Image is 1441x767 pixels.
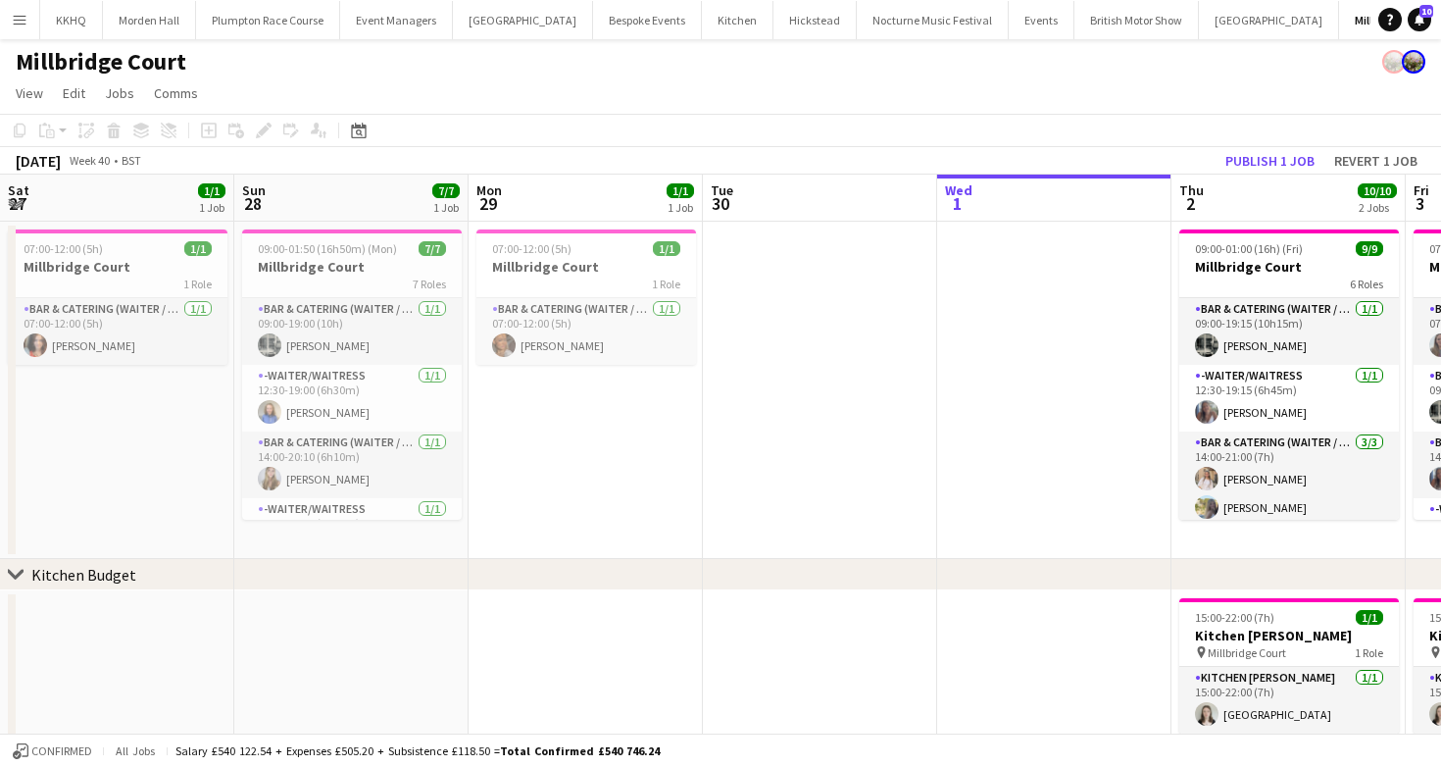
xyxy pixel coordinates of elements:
[1356,241,1383,256] span: 9/9
[199,200,224,215] div: 1 Job
[1195,610,1274,625] span: 15:00-22:00 (7h)
[8,181,29,199] span: Sat
[413,277,446,291] span: 7 Roles
[1179,298,1399,365] app-card-role: Bar & Catering (Waiter / waitress)1/109:00-19:15 (10h15m)[PERSON_NAME]
[242,258,462,276] h3: Millbridge Court
[432,183,460,198] span: 7/7
[419,241,446,256] span: 7/7
[258,241,397,256] span: 09:00-01:50 (16h50m) (Mon)
[1208,645,1286,660] span: Millbridge Court
[492,241,571,256] span: 07:00-12:00 (5h)
[1382,50,1406,74] app-user-avatar: Staffing Manager
[453,1,593,39] button: [GEOGRAPHIC_DATA]
[242,181,266,199] span: Sun
[16,47,186,77] h1: Millbridge Court
[242,298,462,365] app-card-role: Bar & Catering (Waiter / waitress)1/109:00-19:00 (10h)[PERSON_NAME]
[122,153,141,168] div: BST
[183,277,212,291] span: 1 Role
[945,181,972,199] span: Wed
[198,183,225,198] span: 1/1
[31,565,136,585] div: Kitchen Budget
[773,1,857,39] button: Hickstead
[340,1,453,39] button: Event Managers
[63,84,85,102] span: Edit
[242,230,462,520] app-job-card: 09:00-01:50 (16h50m) (Mon)7/7Millbridge Court7 RolesBar & Catering (Waiter / waitress)1/109:00-19...
[1414,181,1429,199] span: Fri
[668,200,693,215] div: 1 Job
[1359,200,1396,215] div: 2 Jobs
[239,192,266,215] span: 28
[653,241,680,256] span: 1/1
[10,741,95,762] button: Confirmed
[242,432,462,498] app-card-role: Bar & Catering (Waiter / waitress)1/114:00-20:10 (6h10m)[PERSON_NAME]
[1179,667,1399,734] app-card-role: Kitchen [PERSON_NAME]1/115:00-22:00 (7h)[GEOGRAPHIC_DATA]
[1179,598,1399,734] app-job-card: 15:00-22:00 (7h)1/1Kitchen [PERSON_NAME] Millbridge Court1 RoleKitchen [PERSON_NAME]1/115:00-22:0...
[433,200,459,215] div: 1 Job
[31,744,92,758] span: Confirmed
[112,743,159,758] span: All jobs
[1355,645,1383,660] span: 1 Role
[1408,8,1431,31] a: 10
[55,80,93,106] a: Edit
[1199,1,1339,39] button: [GEOGRAPHIC_DATA]
[1179,258,1399,276] h3: Millbridge Court
[1074,1,1199,39] button: British Motor Show
[184,241,212,256] span: 1/1
[1217,148,1322,174] button: Publish 1 job
[8,298,227,365] app-card-role: Bar & Catering (Waiter / waitress)1/107:00-12:00 (5h)[PERSON_NAME]
[1179,181,1204,199] span: Thu
[1402,50,1425,74] app-user-avatar: Staffing Manager
[1176,192,1204,215] span: 2
[8,230,227,365] app-job-card: 07:00-12:00 (5h)1/1Millbridge Court1 RoleBar & Catering (Waiter / waitress)1/107:00-12:00 (5h)[PE...
[146,80,206,106] a: Comms
[1356,610,1383,625] span: 1/1
[40,1,103,39] button: KKHQ
[242,365,462,432] app-card-role: -Waiter/Waitress1/112:30-19:00 (6h30m)[PERSON_NAME]
[476,258,696,276] h3: Millbridge Court
[196,1,340,39] button: Plumpton Race Course
[708,192,733,215] span: 30
[667,183,694,198] span: 1/1
[711,181,733,199] span: Tue
[942,192,972,215] span: 1
[857,1,1009,39] button: Nocturne Music Festival
[24,241,103,256] span: 07:00-12:00 (5h)
[1009,1,1074,39] button: Events
[1179,627,1399,644] h3: Kitchen [PERSON_NAME]
[593,1,702,39] button: Bespoke Events
[154,84,198,102] span: Comms
[473,192,502,215] span: 29
[1411,192,1429,215] span: 3
[500,743,660,758] span: Total Confirmed £540 746.24
[1326,148,1425,174] button: Revert 1 job
[8,80,51,106] a: View
[1419,5,1433,18] span: 10
[476,298,696,365] app-card-role: Bar & Catering (Waiter / waitress)1/107:00-12:00 (5h)[PERSON_NAME]
[476,230,696,365] app-job-card: 07:00-12:00 (5h)1/1Millbridge Court1 RoleBar & Catering (Waiter / waitress)1/107:00-12:00 (5h)[PE...
[702,1,773,39] button: Kitchen
[105,84,134,102] span: Jobs
[5,192,29,215] span: 27
[175,743,660,758] div: Salary £540 122.54 + Expenses £505.20 + Subsistence £118.50 =
[16,151,61,171] div: [DATE]
[1179,432,1399,555] app-card-role: Bar & Catering (Waiter / waitress)3/314:00-21:00 (7h)[PERSON_NAME][PERSON_NAME]
[97,80,142,106] a: Jobs
[1179,365,1399,432] app-card-role: -Waiter/Waitress1/112:30-19:15 (6h45m)[PERSON_NAME]
[8,258,227,276] h3: Millbridge Court
[1358,183,1397,198] span: 10/10
[1179,230,1399,520] app-job-card: 09:00-01:00 (16h) (Fri)9/9Millbridge Court6 RolesBar & Catering (Waiter / waitress)1/109:00-19:15...
[1350,277,1383,291] span: 6 Roles
[65,153,114,168] span: Week 40
[103,1,196,39] button: Morden Hall
[16,84,43,102] span: View
[476,181,502,199] span: Mon
[652,277,680,291] span: 1 Role
[242,498,462,565] app-card-role: -Waiter/Waitress1/114:00-20:35 (6h35m)
[1195,241,1303,256] span: 09:00-01:00 (16h) (Fri)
